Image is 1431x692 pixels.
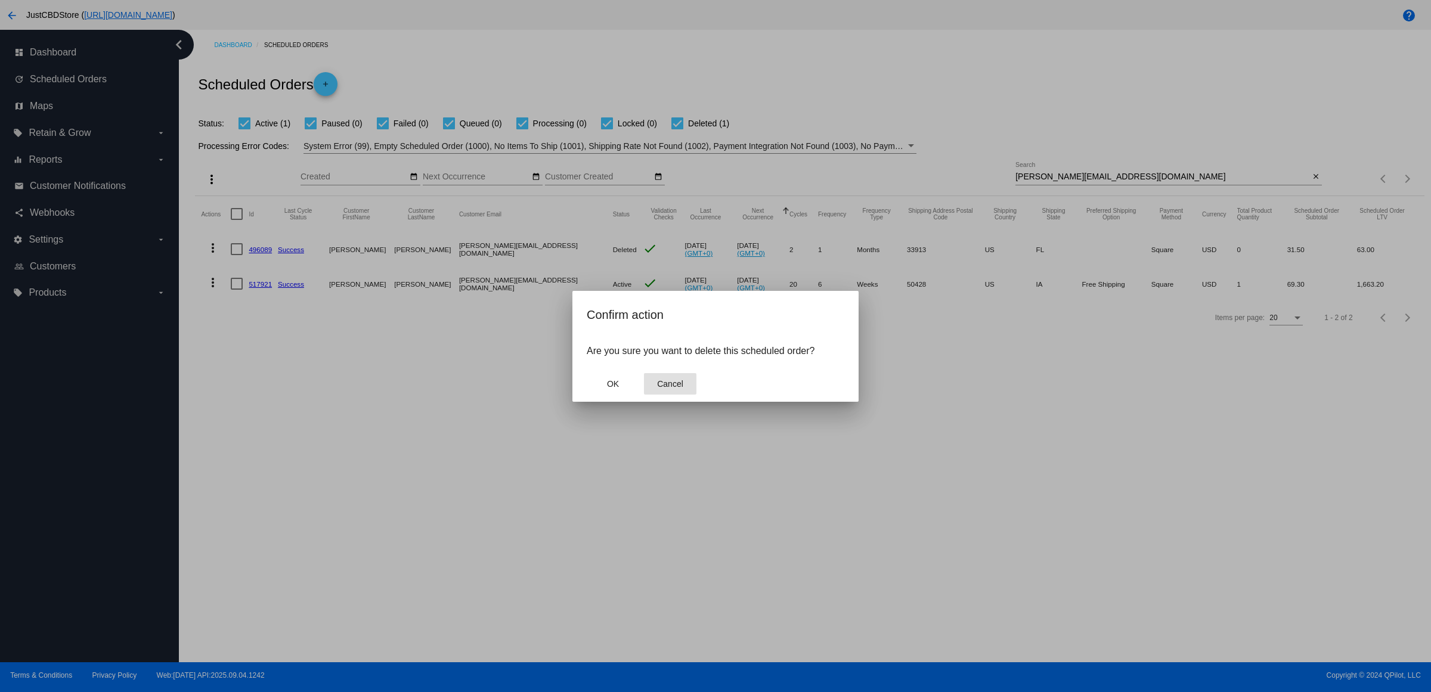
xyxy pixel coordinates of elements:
span: OK [607,379,619,389]
span: Cancel [657,379,683,389]
button: Close dialog [587,373,639,395]
p: Are you sure you want to delete this scheduled order? [587,346,844,356]
h2: Confirm action [587,305,844,324]
button: Close dialog [644,373,696,395]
